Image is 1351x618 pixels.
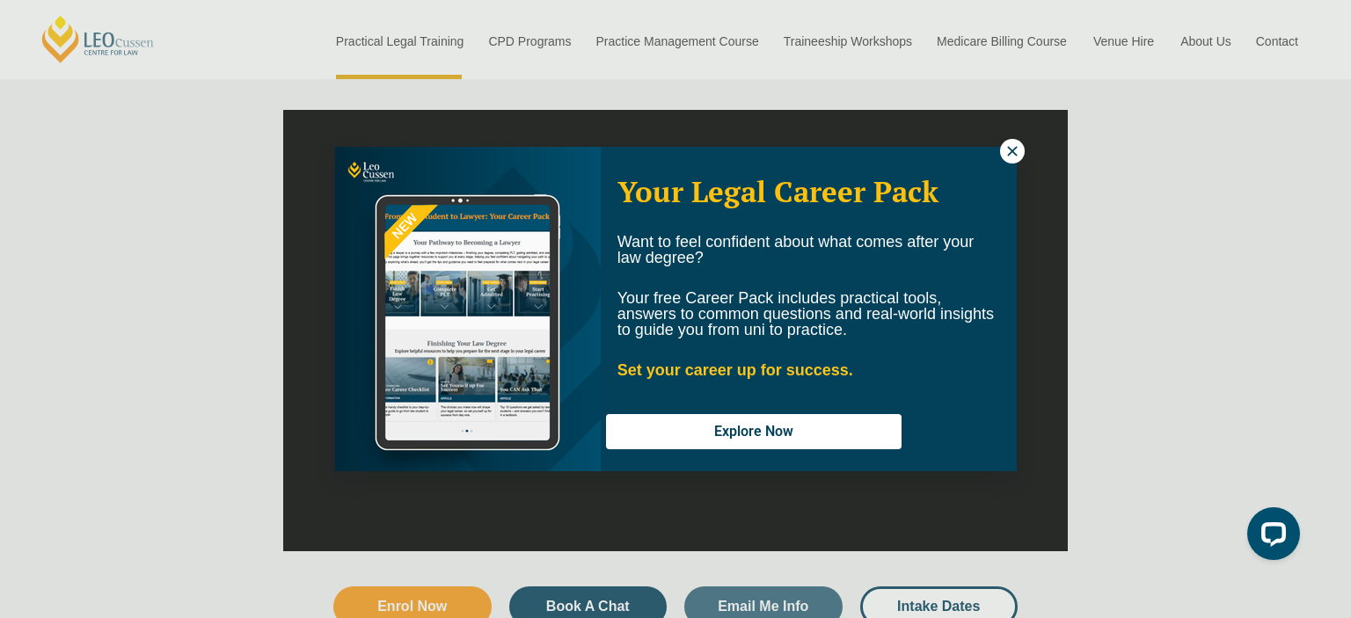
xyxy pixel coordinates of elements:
iframe: LiveChat chat widget [1233,500,1307,574]
button: Close [1000,139,1025,164]
button: Explore Now [606,414,902,449]
img: Woman in yellow blouse holding folders looking to the right and smiling [335,147,601,471]
span: Want to feel confident about what comes after your law degree? [617,233,975,266]
span: Your Legal Career Pack [617,172,938,210]
strong: Set your career up for success. [617,361,853,379]
span: Your free Career Pack includes practical tools, answers to common questions and real-world insigh... [617,289,994,338]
